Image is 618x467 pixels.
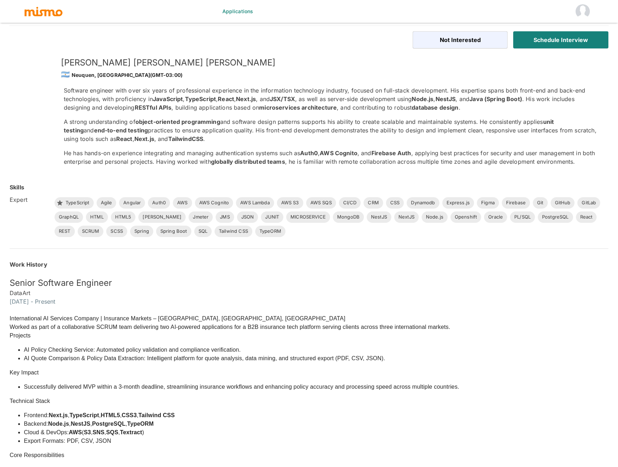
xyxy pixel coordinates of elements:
span: Spring Boot [156,228,191,235]
strong: NestJS [71,421,90,427]
span: AWS Lambda [236,199,274,206]
strong: HTML5 [101,412,120,418]
strong: TypeORM [127,421,154,427]
strong: AWS Cognito [320,149,357,157]
strong: JavaScript [153,95,183,103]
strong: AWS [69,429,82,435]
span: React [576,214,597,221]
span: Git [533,199,547,206]
h5: Senior Software Engineer [10,277,608,289]
strong: TypeScript [69,412,99,418]
span: Angular [119,199,145,206]
strong: TypeScript [185,95,216,103]
strong: TailwindCSS [168,135,204,142]
span: PL/SQL [510,214,535,221]
span: SQL [194,228,212,235]
strong: PostgreSQL [92,421,125,427]
span: TypeORM [255,228,285,235]
span: GraphQL [55,214,83,221]
p: Key Impact [10,368,459,377]
strong: globally distributed teams [211,158,285,165]
p: He has hands-on experience integrating and managing authentication systems such as , , and , appl... [64,149,597,166]
span: JMS [216,214,234,221]
span: SCSS [106,228,127,235]
strong: object-oriented programming [135,118,220,125]
h5: [PERSON_NAME] [PERSON_NAME] [PERSON_NAME] [61,57,597,68]
h6: [DATE] - Present [10,297,608,306]
span: 🇦🇷 [61,70,70,79]
span: Express.js [442,199,474,206]
p: Projects [10,331,459,340]
strong: end-to-end testing [94,127,148,134]
strong: CSS3 [122,412,137,418]
p: International AI Services Company | Insurance Markets – [GEOGRAPHIC_DATA], [GEOGRAPHIC_DATA], [GE... [10,314,459,323]
span: MongoDB [333,214,364,221]
strong: SQS [106,429,118,435]
strong: S3 [84,429,91,435]
li: AI Quote Comparison & Policy Data Extraction: Intelligent platform for quote analysis, data minin... [24,354,459,363]
strong: React [218,95,234,103]
span: AWS Cognito [195,199,233,206]
span: AWS SQS [306,199,336,206]
li: Export Formats: PDF, CSV, JSON [24,437,459,445]
span: JSON [237,214,258,221]
li: AI Policy Checking Service: Automated policy validation and compliance verification. [24,346,459,354]
strong: Next.js [49,412,68,418]
h6: DataArt [10,289,608,297]
button: Not Interested [413,31,508,48]
span: CRM [364,199,383,206]
span: [PERSON_NAME] [138,214,186,221]
strong: RESTful APIs [135,104,172,111]
strong: Firebase Auth [371,149,411,157]
strong: Textract [120,429,142,435]
img: logo [24,6,63,17]
span: REST [55,228,75,235]
h6: Work History [10,260,608,269]
p: Software engineer with over six years of professional experience in the information technology in... [64,86,597,112]
button: Schedule Interview [513,31,608,48]
span: Jmeter [189,214,213,221]
strong: Next.js [236,95,256,103]
h6: Expert [10,195,49,204]
span: GitHub [551,199,575,206]
strong: SNS [93,429,104,435]
strong: database design [412,104,458,111]
span: NextJS [394,214,419,221]
strong: NestJS [436,95,456,103]
li: Successfully delivered MVP within a 3-month deadline, streamlining insurance workflows and enhanc... [24,383,459,391]
span: SCRUM [78,228,104,235]
img: Starsling HM [576,4,590,19]
span: HTML5 [111,214,136,221]
span: PostgreSQL [538,214,573,221]
span: Auth0 [148,199,170,206]
strong: Node.js [412,95,433,103]
span: CSS [386,199,404,206]
strong: Auth0 [300,149,318,157]
strong: microservices architecture [259,104,337,111]
span: Firebase [502,199,530,206]
span: HTML [86,214,108,221]
strong: Java (Spring Boot) [469,95,522,103]
span: MICROSERVICE [286,214,330,221]
strong: Node.js [48,421,69,427]
li: Backend: , , , [24,420,459,428]
p: A strong understanding of and software design patterns supports his ability to create scalable an... [64,117,597,143]
p: Worked as part of a collaborative SCRUM team delivering two AI-powered applications for a B2B ins... [10,323,459,331]
strong: React [116,135,133,142]
span: Spring [130,228,153,235]
span: Node.js [422,214,448,221]
span: Dynamodb [407,199,439,206]
span: GitLab [577,199,600,206]
strong: Tailwind CSS [138,412,175,418]
span: AWS [173,199,192,206]
li: Frontend: , , , , [24,411,459,420]
span: AWS S3 [277,199,303,206]
span: CI/CD [339,199,361,206]
span: Tailwind CSS [215,228,252,235]
p: Technical Stack [10,397,459,405]
span: Figma [477,199,499,206]
span: Oracle [484,214,507,221]
img: 9q5cxm6d1l522eyzc7cmteznyau0 [10,57,52,100]
div: Neuquen, [GEOGRAPHIC_DATA] (GMT-03:00) [61,68,597,80]
span: NestJS [367,214,391,221]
